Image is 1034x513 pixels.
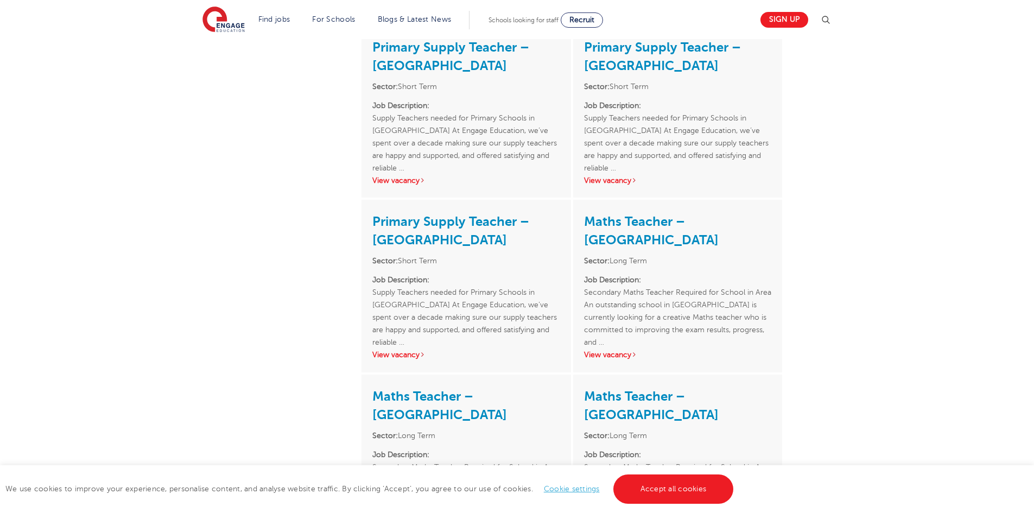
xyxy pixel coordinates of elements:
[584,432,610,440] strong: Sector:
[584,80,771,93] li: Short Term
[372,99,560,162] p: Supply Teachers needed for Primary Schools in [GEOGRAPHIC_DATA] At Engage Education, we’ve spent ...
[372,276,429,284] strong: Job Description:
[584,448,771,511] p: Secondary Maths Teacher Required for School in Area An outstanding school in [GEOGRAPHIC_DATA] is...
[372,214,529,248] a: Primary Supply Teacher – [GEOGRAPHIC_DATA]
[569,16,594,24] span: Recruit
[372,83,398,91] strong: Sector:
[584,257,610,265] strong: Sector:
[372,451,429,459] strong: Job Description:
[561,12,603,28] a: Recruit
[372,432,398,440] strong: Sector:
[584,40,741,73] a: Primary Supply Teacher – [GEOGRAPHIC_DATA]
[372,102,429,110] strong: Job Description:
[584,102,641,110] strong: Job Description:
[372,274,560,336] p: Supply Teachers needed for Primary Schools in [GEOGRAPHIC_DATA] At Engage Education, we’ve spent ...
[372,255,560,267] li: Short Term
[372,429,560,442] li: Long Term
[312,15,355,23] a: For Schools
[489,16,559,24] span: Schools looking for staff
[372,389,507,422] a: Maths Teacher – [GEOGRAPHIC_DATA]
[613,474,734,504] a: Accept all cookies
[584,214,719,248] a: Maths Teacher – [GEOGRAPHIC_DATA]
[202,7,245,34] img: Engage Education
[372,257,398,265] strong: Sector:
[584,429,771,442] li: Long Term
[584,451,641,459] strong: Job Description:
[378,15,452,23] a: Blogs & Latest News
[258,15,290,23] a: Find jobs
[372,176,426,185] a: View vacancy
[372,448,560,511] p: Secondary Maths Teacher Required for School in Area An outstanding school in [GEOGRAPHIC_DATA] is...
[760,12,808,28] a: Sign up
[372,80,560,93] li: Short Term
[584,389,719,422] a: Maths Teacher – [GEOGRAPHIC_DATA]
[584,99,771,162] p: Supply Teachers needed for Primary Schools in [GEOGRAPHIC_DATA] At Engage Education, we’ve spent ...
[584,176,637,185] a: View vacancy
[372,40,529,73] a: Primary Supply Teacher – [GEOGRAPHIC_DATA]
[584,255,771,267] li: Long Term
[584,274,771,336] p: Secondary Maths Teacher Required for School in Area An outstanding school in [GEOGRAPHIC_DATA] is...
[5,485,736,493] span: We use cookies to improve your experience, personalise content, and analyse website traffic. By c...
[584,83,610,91] strong: Sector:
[584,351,637,359] a: View vacancy
[584,276,641,284] strong: Job Description:
[372,351,426,359] a: View vacancy
[544,485,600,493] a: Cookie settings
